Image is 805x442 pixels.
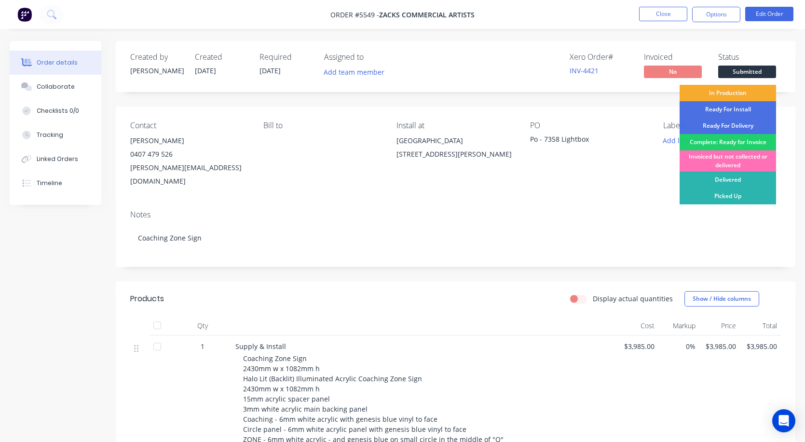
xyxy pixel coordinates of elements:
div: Markup [658,316,699,335]
div: Status [718,53,781,62]
div: Contact [130,121,248,130]
span: 1 [201,341,205,351]
div: In Production [680,85,776,101]
span: 0% [662,341,696,351]
div: Cost [617,316,658,335]
div: Price [699,316,740,335]
div: Po - 7358 Lightbox [530,134,648,147]
button: Close [639,7,687,21]
a: INV-4421 [570,66,599,75]
div: Collaborate [37,82,75,91]
div: [PERSON_NAME][EMAIL_ADDRESS][DOMAIN_NAME] [130,161,248,188]
div: Install at [396,121,514,130]
span: $3,985.00 [621,341,655,351]
div: 0407 479 526 [130,147,248,161]
button: Add team member [319,66,390,79]
div: Coaching Zone Sign [130,223,781,253]
span: [DATE] [259,66,281,75]
button: Add labels [658,134,702,147]
button: Order details [10,51,101,75]
div: Timeline [37,179,62,188]
button: Edit Order [745,7,793,21]
div: Products [130,293,164,305]
button: Submitted [718,66,776,80]
div: PO [530,121,648,130]
div: Labels [663,121,781,130]
div: Linked Orders [37,155,78,163]
div: Required [259,53,313,62]
span: Submitted [718,66,776,78]
div: Checklists 0/0 [37,107,79,115]
span: $3,985.00 [744,341,777,351]
span: [DATE] [195,66,216,75]
button: Linked Orders [10,147,101,171]
span: $3,985.00 [703,341,737,351]
button: Tracking [10,123,101,147]
button: Timeline [10,171,101,195]
label: Display actual quantities [593,294,673,304]
div: Total [740,316,781,335]
div: [PERSON_NAME]0407 479 526[PERSON_NAME][EMAIL_ADDRESS][DOMAIN_NAME] [130,134,248,188]
button: Options [692,7,740,22]
div: Delivered [680,172,776,188]
div: [PERSON_NAME] [130,66,183,76]
div: [GEOGRAPHIC_DATA] [STREET_ADDRESS][PERSON_NAME] [396,134,514,161]
button: Add team member [324,66,390,79]
div: Qty [174,316,232,335]
div: Ready For Delivery [680,118,776,134]
div: Invoiced but not collected or delivered [680,150,776,172]
div: Notes [130,210,781,219]
div: Created by [130,53,183,62]
button: Collaborate [10,75,101,99]
div: Ready For Install [680,101,776,118]
button: Checklists 0/0 [10,99,101,123]
div: Complete: Ready for Invoice [680,134,776,150]
div: Invoiced [644,53,707,62]
div: Order details [37,58,78,67]
div: Bill to [263,121,381,130]
img: Factory [17,7,32,22]
div: Open Intercom Messenger [772,409,795,432]
div: [GEOGRAPHIC_DATA] [STREET_ADDRESS][PERSON_NAME] [396,134,514,165]
div: [PERSON_NAME] [130,134,248,147]
span: Order #5549 - [330,10,379,19]
span: Supply & Install [235,342,286,351]
div: Assigned to [324,53,421,62]
span: No [644,66,702,78]
div: Picked Up [680,188,776,204]
div: Tracking [37,131,63,139]
div: Created [195,53,248,62]
span: Zacks Commercial Artists [379,10,475,19]
div: Xero Order # [570,53,632,62]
